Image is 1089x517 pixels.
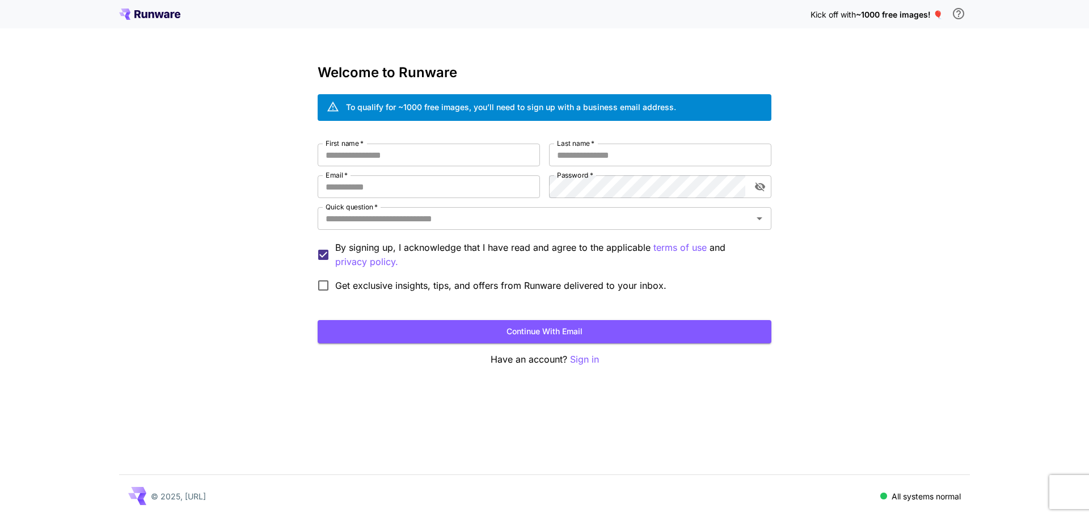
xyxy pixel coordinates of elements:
[570,352,599,367] button: Sign in
[318,320,771,343] button: Continue with email
[326,170,348,180] label: Email
[326,202,378,212] label: Quick question
[811,10,856,19] span: Kick off with
[557,138,594,148] label: Last name
[318,352,771,367] p: Have an account?
[947,2,970,25] button: In order to qualify for free credit, you need to sign up with a business email address and click ...
[335,255,398,269] button: By signing up, I acknowledge that I have read and agree to the applicable terms of use and
[653,241,707,255] p: terms of use
[346,101,676,113] div: To qualify for ~1000 free images, you’ll need to sign up with a business email address.
[557,170,593,180] label: Password
[856,10,943,19] span: ~1000 free images! 🎈
[335,279,666,292] span: Get exclusive insights, tips, and offers from Runware delivered to your inbox.
[151,490,206,502] p: © 2025, [URL]
[335,255,398,269] p: privacy policy.
[752,211,767,226] button: Open
[326,138,364,148] label: First name
[750,176,770,197] button: toggle password visibility
[335,241,762,269] p: By signing up, I acknowledge that I have read and agree to the applicable and
[892,490,961,502] p: All systems normal
[318,65,771,81] h3: Welcome to Runware
[653,241,707,255] button: By signing up, I acknowledge that I have read and agree to the applicable and privacy policy.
